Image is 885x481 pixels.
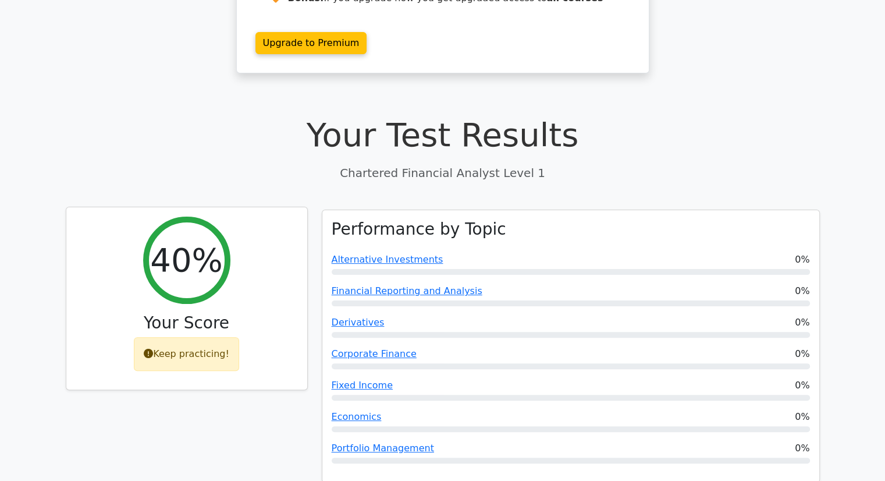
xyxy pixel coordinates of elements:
[76,313,298,333] h3: Your Score
[332,443,434,454] a: Portfolio Management
[795,316,809,330] span: 0%
[332,317,385,328] a: Derivatives
[795,253,809,267] span: 0%
[134,337,239,371] div: Keep practicing!
[332,254,443,265] a: Alternative Investments
[332,411,382,422] a: Economics
[150,240,222,280] h2: 40%
[332,380,393,391] a: Fixed Income
[332,348,417,359] a: Corporate Finance
[66,164,820,182] p: Chartered Financial Analyst Level 1
[795,410,809,424] span: 0%
[795,441,809,455] span: 0%
[255,32,367,54] a: Upgrade to Premium
[795,379,809,392] span: 0%
[66,115,820,154] h1: Your Test Results
[795,284,809,298] span: 0%
[332,285,482,296] a: Financial Reporting and Analysis
[332,220,506,239] h3: Performance by Topic
[795,347,809,361] span: 0%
